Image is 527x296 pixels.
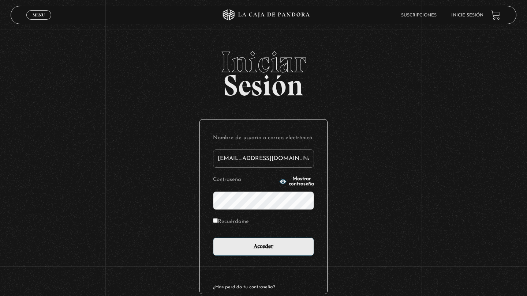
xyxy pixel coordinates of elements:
[30,19,48,24] span: Cerrar
[279,177,314,187] button: Mostrar contraseña
[213,285,275,289] a: ¿Has perdido tu contraseña?
[11,48,516,94] h2: Sesión
[451,13,483,18] a: Inicie sesión
[289,177,314,187] span: Mostrar contraseña
[33,13,45,17] span: Menu
[491,10,501,20] a: View your shopping cart
[213,238,314,256] input: Acceder
[213,218,218,223] input: Recuérdame
[213,174,277,186] label: Contraseña
[11,48,516,77] span: Iniciar
[213,216,249,228] label: Recuérdame
[401,13,437,18] a: Suscripciones
[213,133,314,144] label: Nombre de usuario o correo electrónico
